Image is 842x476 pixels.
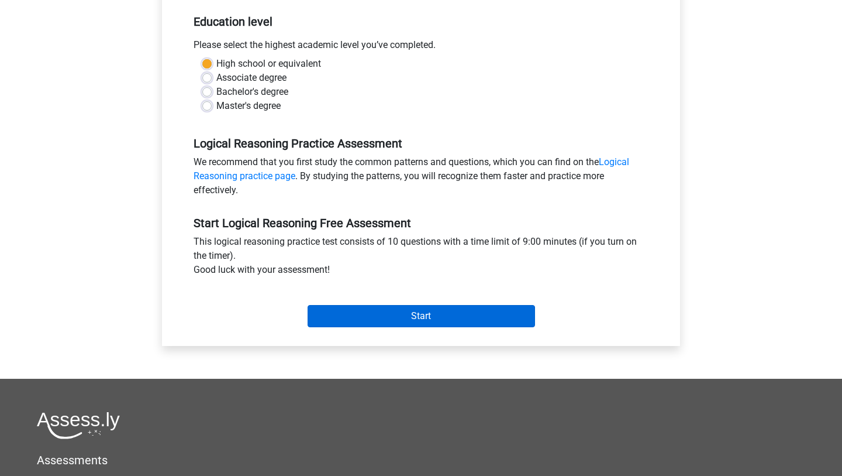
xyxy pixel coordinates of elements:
label: High school or equivalent [216,57,321,71]
div: This logical reasoning practice test consists of 10 questions with a time limit of 9:00 minutes (... [185,235,657,282]
label: Associate degree [216,71,287,85]
h5: Logical Reasoning Practice Assessment [194,136,648,150]
img: Assessly logo [37,412,120,439]
div: We recommend that you first study the common patterns and questions, which you can find on the . ... [185,155,657,202]
h5: Education level [194,10,648,33]
input: Start [308,305,535,327]
div: Please select the highest academic level you’ve completed. [185,38,657,57]
label: Master's degree [216,99,281,113]
h5: Start Logical Reasoning Free Assessment [194,216,648,230]
label: Bachelor's degree [216,85,288,99]
h5: Assessments [37,453,805,467]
